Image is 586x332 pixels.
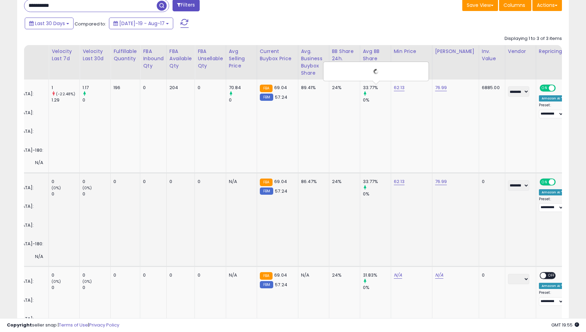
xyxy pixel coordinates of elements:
[274,84,287,91] span: 69.04
[119,20,165,27] span: [DATE]-19 - Aug-17
[260,272,273,280] small: FBA
[555,85,566,91] span: OFF
[363,48,388,62] div: Avg BB Share
[82,279,92,284] small: (0%)
[198,179,221,185] div: 0
[394,84,405,91] a: 62.13
[301,272,324,278] div: N/A
[260,85,273,92] small: FBA
[113,85,135,91] div: 196
[82,85,110,91] div: 1.17
[274,272,287,278] span: 69.04
[539,95,566,101] div: Amazon AI *
[35,160,43,166] span: N/A
[363,85,391,91] div: 33.77%
[505,35,562,42] div: Displaying 1 to 3 of 3 items
[260,94,273,101] small: FBM
[332,179,355,185] div: 24%
[275,281,287,288] span: 57.24
[52,85,79,91] div: 1
[82,48,108,62] div: Velocity Last 30d
[169,179,189,185] div: 0
[260,48,295,62] div: Current Buybox Price
[198,85,221,91] div: 0
[332,85,355,91] div: 24%
[539,290,566,306] div: Preset:
[59,322,88,328] a: Terms of Use
[260,281,273,288] small: FBM
[482,272,500,278] div: 0
[551,322,579,328] span: 2025-09-17 19:55 GMT
[435,48,476,55] div: [PERSON_NAME]
[539,189,566,195] div: Amazon AI *
[539,197,566,212] div: Preset:
[229,272,252,278] div: N/A
[7,322,32,328] strong: Copyright
[7,322,119,329] div: seller snap | |
[52,48,77,62] div: Velocity Last 7d
[260,188,273,195] small: FBM
[52,285,79,291] div: 0
[89,322,119,328] a: Privacy Policy
[113,272,135,278] div: 0
[198,48,223,69] div: FBA Unsellable Qty
[363,97,391,103] div: 0%
[82,179,110,185] div: 0
[539,48,568,55] div: Repricing
[169,272,189,278] div: 0
[301,85,324,91] div: 89.41%
[169,48,192,69] div: FBA Available Qty
[394,48,429,55] div: Min Price
[82,97,110,103] div: 0
[82,185,92,191] small: (0%)
[435,178,447,185] a: 76.99
[52,272,79,278] div: 0
[82,272,110,278] div: 0
[540,85,549,91] span: ON
[260,179,273,186] small: FBA
[274,178,287,185] span: 69.04
[275,94,287,100] span: 57.24
[113,48,137,62] div: Fulfillable Quantity
[143,85,161,91] div: 0
[363,191,391,197] div: 0%
[82,285,110,291] div: 0
[143,179,161,185] div: 0
[169,85,189,91] div: 204
[75,21,106,27] span: Compared to:
[482,48,502,62] div: Inv. value
[539,103,566,118] div: Preset:
[52,97,79,103] div: 1.29
[435,272,443,279] a: N/A
[394,272,402,279] a: N/A
[52,185,61,191] small: (0%)
[394,178,405,185] a: 62.13
[539,283,566,289] div: Amazon AI *
[143,48,164,69] div: FBA inbound Qty
[229,48,254,69] div: Avg Selling Price
[113,179,135,185] div: 0
[363,179,391,185] div: 33.77%
[52,279,61,284] small: (0%)
[363,285,391,291] div: 0%
[275,188,287,194] span: 57.24
[482,179,500,185] div: 0
[504,2,525,9] span: Columns
[508,48,533,55] div: Vendor
[35,20,65,27] span: Last 30 Days
[35,254,43,260] span: N/A
[482,85,500,91] div: 6885.00
[82,191,110,197] div: 0
[56,91,75,97] small: (-22.48%)
[555,179,566,185] span: OFF
[363,272,391,278] div: 31.83%
[505,45,536,79] th: CSV column name: cust_attr_1_Vendor
[52,191,79,197] div: 0
[198,272,221,278] div: 0
[546,273,557,279] span: OFF
[25,18,74,29] button: Last 30 Days
[229,85,257,91] div: 70.84
[52,179,79,185] div: 0
[435,84,447,91] a: 76.99
[143,272,161,278] div: 0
